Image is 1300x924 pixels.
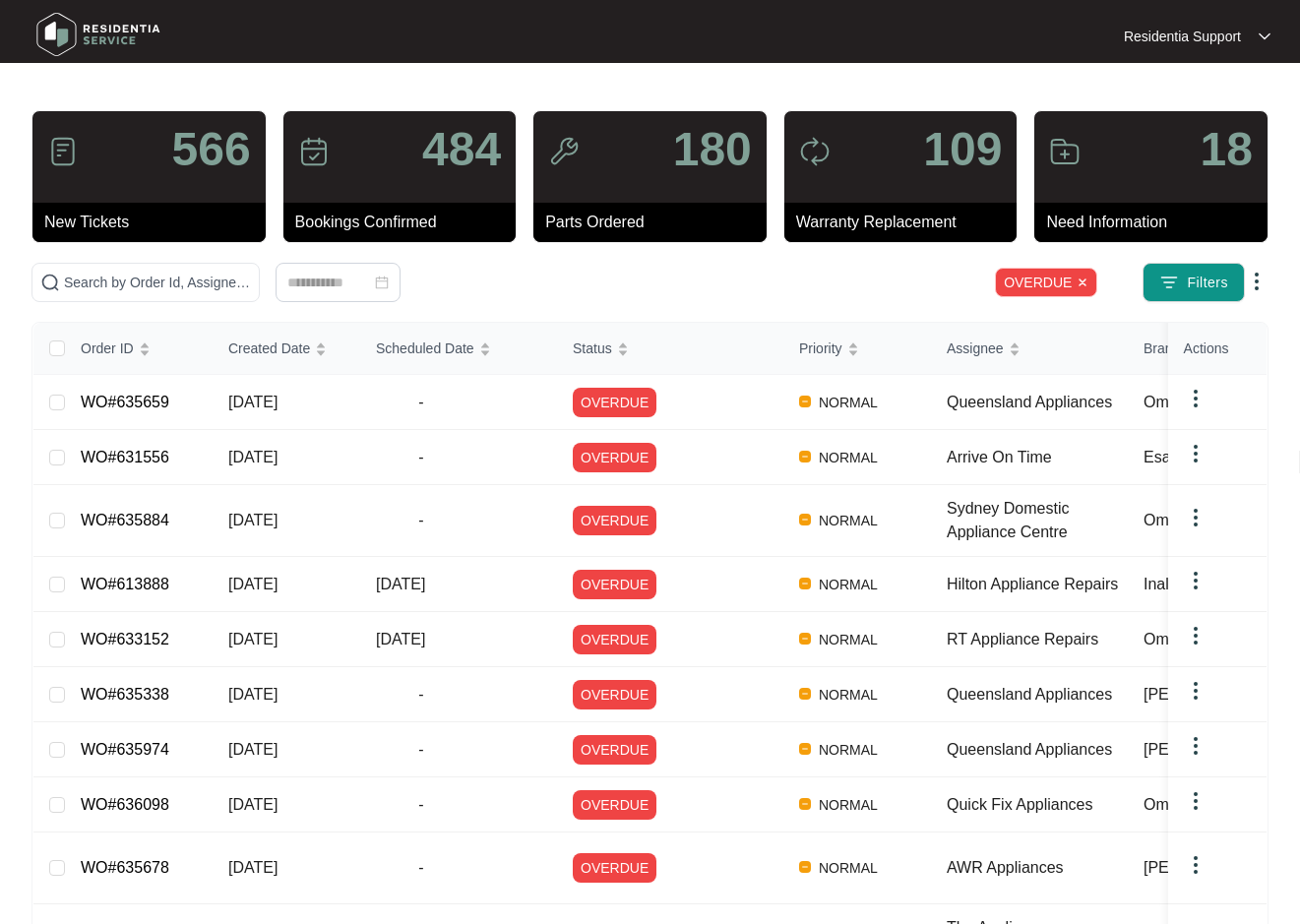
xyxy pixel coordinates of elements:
[228,394,278,410] span: [DATE]
[422,126,501,173] p: 484
[81,449,169,465] a: WO#631556
[228,512,278,528] span: [DATE]
[1144,576,1182,592] span: Inalto
[47,136,79,167] img: icon
[376,391,466,414] span: -
[573,790,656,820] span: OVERDUE
[545,211,767,234] p: Parts Ordered
[1187,273,1228,293] span: Filters
[81,859,169,876] a: WO#635678
[799,798,811,810] img: Vercel Logo
[947,628,1128,651] div: RT Appliance Repairs
[228,338,310,359] span: Created Date
[1184,734,1207,758] img: dropdown arrow
[376,576,425,592] span: [DATE]
[573,625,656,654] span: OVERDUE
[811,509,886,532] span: NORMAL
[947,446,1128,469] div: Arrive On Time
[376,856,466,880] span: -
[811,856,886,880] span: NORMAL
[1168,323,1267,375] th: Actions
[81,338,134,359] span: Order ID
[811,793,886,817] span: NORMAL
[947,338,1004,359] span: Assignee
[557,323,783,375] th: Status
[1144,512,1195,528] span: Omega
[799,136,831,167] img: icon
[65,323,213,375] th: Order ID
[81,686,169,703] a: WO#635338
[799,688,811,700] img: Vercel Logo
[1159,273,1179,292] img: filter icon
[995,268,1097,297] span: OVERDUE
[1144,338,1180,359] span: Brand
[40,273,60,292] img: search-icon
[228,741,278,758] span: [DATE]
[783,323,931,375] th: Priority
[799,396,811,407] img: Vercel Logo
[931,323,1128,375] th: Assignee
[811,683,886,707] span: NORMAL
[1184,442,1207,465] img: dropdown arrow
[1144,796,1195,813] span: Omega
[811,446,886,469] span: NORMAL
[947,856,1128,880] div: AWR Appliances
[947,793,1128,817] div: Quick Fix Appliances
[172,126,251,173] p: 566
[81,631,169,647] a: WO#633152
[573,388,656,417] span: OVERDUE
[1143,263,1245,302] button: filter iconFilters
[1124,27,1241,46] p: Residentia Support
[228,631,278,647] span: [DATE]
[376,509,466,532] span: -
[799,633,811,645] img: Vercel Logo
[1184,569,1207,592] img: dropdown arrow
[228,686,278,703] span: [DATE]
[81,394,169,410] a: WO#635659
[1144,631,1195,647] span: Omega
[81,741,169,758] a: WO#635974
[1184,624,1207,647] img: dropdown arrow
[811,628,886,651] span: NORMAL
[81,512,169,528] a: WO#635884
[1144,449,1188,465] span: Esatto
[799,451,811,462] img: Vercel Logo
[1259,31,1270,41] img: dropdown arrow
[1077,277,1088,288] img: close icon
[1144,686,1273,703] span: [PERSON_NAME]
[360,323,557,375] th: Scheduled Date
[1245,270,1269,293] img: dropdown arrow
[298,136,330,167] img: icon
[1144,859,1273,876] span: [PERSON_NAME]
[1144,741,1273,758] span: [PERSON_NAME]
[295,211,517,234] p: Bookings Confirmed
[376,338,474,359] span: Scheduled Date
[1184,506,1207,529] img: dropdown arrow
[376,683,466,707] span: -
[573,735,656,765] span: OVERDUE
[947,573,1128,596] div: Hilton Appliance Repairs
[30,5,167,64] img: residentia service logo
[573,443,656,472] span: OVERDUE
[673,126,752,173] p: 180
[228,859,278,876] span: [DATE]
[64,272,251,293] input: Search by Order Id, Assignee Name, Customer Name, Brand and Model
[573,506,656,535] span: OVERDUE
[811,738,886,762] span: NORMAL
[1184,853,1207,877] img: dropdown arrow
[1049,136,1081,167] img: icon
[81,576,169,592] a: WO#613888
[228,449,278,465] span: [DATE]
[376,446,466,469] span: -
[947,738,1128,762] div: Queensland Appliances
[376,631,425,647] span: [DATE]
[947,391,1128,414] div: Queensland Appliances
[376,793,466,817] span: -
[1184,387,1207,410] img: dropdown arrow
[811,573,886,596] span: NORMAL
[548,136,580,167] img: icon
[923,126,1002,173] p: 109
[1046,211,1268,234] p: Need Information
[228,576,278,592] span: [DATE]
[1184,679,1207,703] img: dropdown arrow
